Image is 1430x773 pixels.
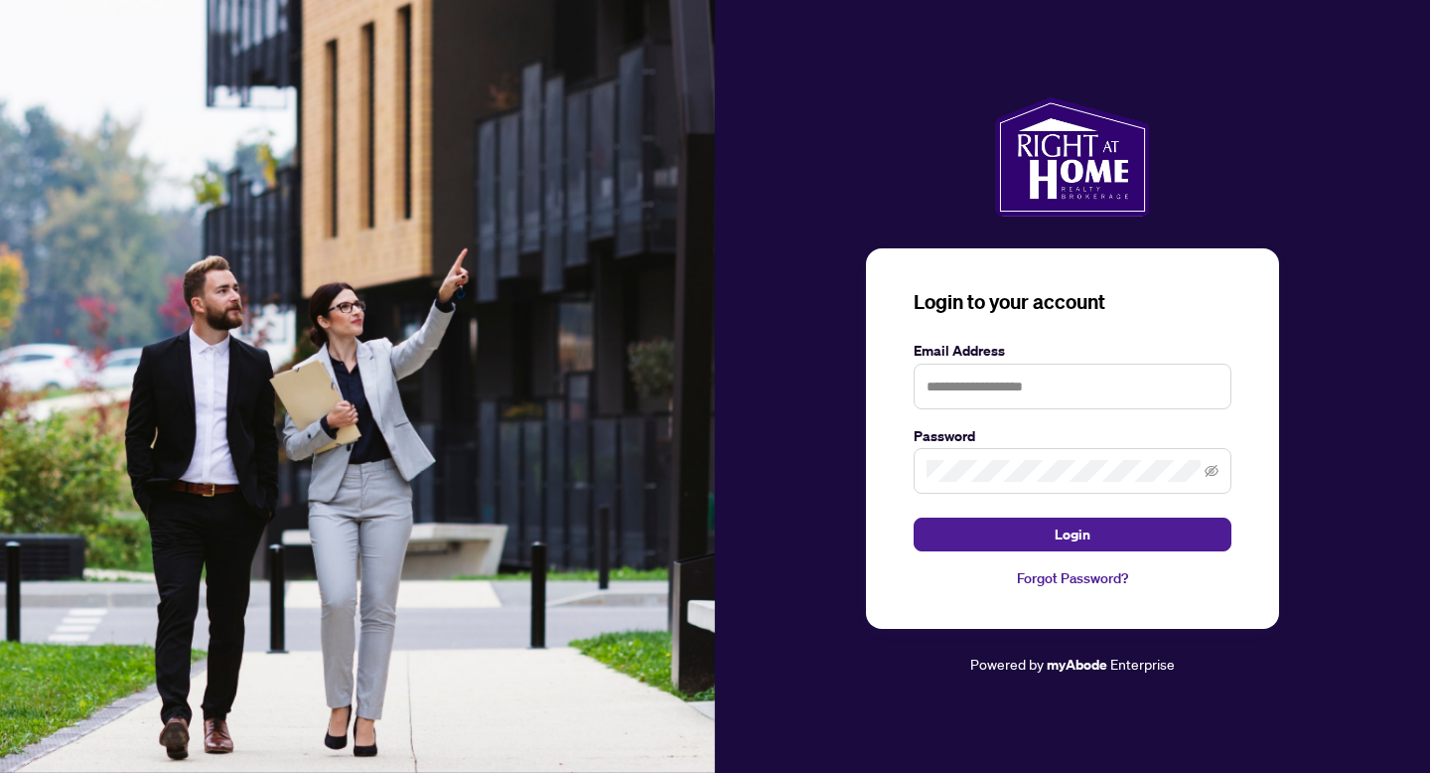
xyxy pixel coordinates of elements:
a: Forgot Password? [914,567,1231,589]
h3: Login to your account [914,288,1231,316]
button: Login [914,518,1231,551]
img: ma-logo [995,97,1149,217]
span: Login [1055,519,1090,550]
label: Email Address [914,340,1231,362]
span: eye-invisible [1205,464,1218,478]
label: Password [914,425,1231,447]
span: Powered by [970,655,1044,673]
span: Enterprise [1110,655,1175,673]
a: myAbode [1047,654,1107,676]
